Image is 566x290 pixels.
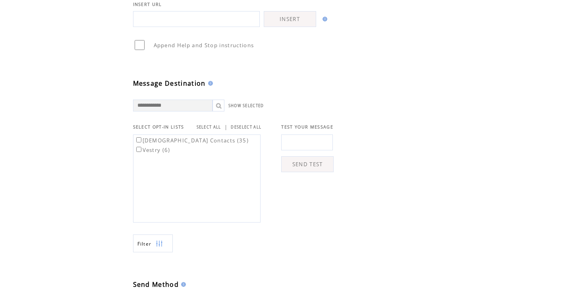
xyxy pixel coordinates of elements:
[179,282,186,287] img: help.gif
[136,137,141,142] input: [DEMOGRAPHIC_DATA] Contacts (35)
[135,146,170,154] label: Vestry (6)
[320,17,327,21] img: help.gif
[137,240,152,247] span: Show filters
[154,42,254,49] span: Append Help and Stop instructions
[133,79,206,88] span: Message Destination
[133,2,162,7] span: INSERT URL
[133,234,173,252] a: Filter
[231,125,261,130] a: DESELECT ALL
[224,123,228,131] span: |
[135,137,249,144] label: [DEMOGRAPHIC_DATA] Contacts (35)
[133,280,179,289] span: Send Method
[197,125,221,130] a: SELECT ALL
[281,124,333,130] span: TEST YOUR MESSAGE
[264,11,316,27] a: INSERT
[156,235,163,253] img: filters.png
[136,147,141,152] input: Vestry (6)
[206,81,213,86] img: help.gif
[228,103,264,108] a: SHOW SELECTED
[133,124,184,130] span: SELECT OPT-IN LISTS
[281,156,334,172] a: SEND TEST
